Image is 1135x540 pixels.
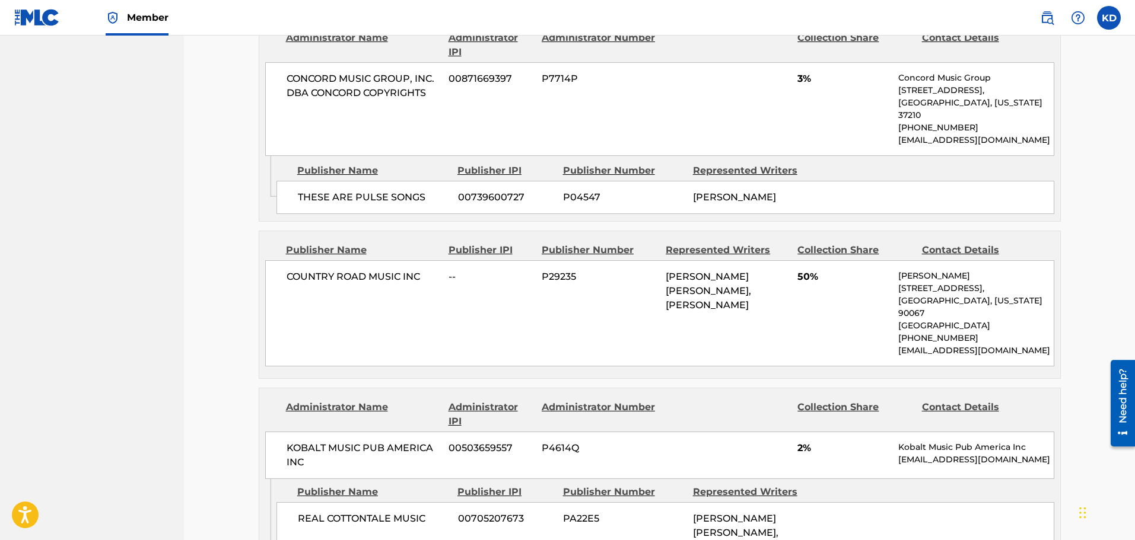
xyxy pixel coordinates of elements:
[106,11,120,25] img: Top Rightsholder
[1097,6,1121,30] div: User Menu
[898,295,1053,319] p: [GEOGRAPHIC_DATA], [US_STATE] 90067
[898,344,1053,357] p: [EMAIL_ADDRESS][DOMAIN_NAME]
[287,441,440,469] span: KOBALT MUSIC PUB AMERICA INC
[898,122,1053,134] p: [PHONE_NUMBER]
[449,243,533,257] div: Publisher IPI
[297,485,449,499] div: Publisher Name
[693,191,776,203] span: [PERSON_NAME]
[563,512,684,526] span: PA22E5
[542,441,657,455] span: P4614Q
[287,270,440,284] span: COUNTRY ROAD MUSIC INC
[1035,6,1059,30] a: Public Search
[898,441,1053,453] p: Kobalt Music Pub America Inc
[458,512,554,526] span: 00705207673
[666,243,789,257] div: Represented Writers
[898,72,1053,84] p: Concord Music Group
[286,243,440,257] div: Publisher Name
[542,31,657,59] div: Administrator Number
[1040,11,1054,25] img: search
[457,485,554,499] div: Publisher IPI
[898,332,1053,344] p: [PHONE_NUMBER]
[1066,6,1090,30] div: Help
[449,441,533,455] span: 00503659557
[797,270,889,284] span: 50%
[898,453,1053,466] p: [EMAIL_ADDRESS][DOMAIN_NAME]
[298,190,449,205] span: THESE ARE PULSE SONGS
[449,270,533,284] span: --
[286,31,440,59] div: Administrator Name
[542,72,657,86] span: P7714P
[797,441,889,455] span: 2%
[563,190,684,205] span: P04547
[449,400,533,429] div: Administrator IPI
[563,164,684,178] div: Publisher Number
[14,9,60,26] img: MLC Logo
[1102,355,1135,450] iframe: Resource Center
[1076,483,1135,540] iframe: Chat Widget
[542,243,657,257] div: Publisher Number
[297,164,449,178] div: Publisher Name
[693,164,814,178] div: Represented Writers
[458,190,554,205] span: 00739600727
[666,271,751,311] span: [PERSON_NAME] [PERSON_NAME], [PERSON_NAME]
[797,243,913,257] div: Collection Share
[898,319,1053,332] p: [GEOGRAPHIC_DATA]
[449,31,533,59] div: Administrator IPI
[1071,11,1085,25] img: help
[922,400,1037,429] div: Contact Details
[693,485,814,499] div: Represented Writers
[563,485,684,499] div: Publisher Number
[797,72,889,86] span: 3%
[287,72,440,100] span: CONCORD MUSIC GROUP, INC. DBA CONCORD COPYRIGHTS
[1079,495,1086,531] div: Drag
[898,282,1053,295] p: [STREET_ADDRESS],
[457,164,554,178] div: Publisher IPI
[542,400,657,429] div: Administrator Number
[298,512,449,526] span: REAL COTTONTALE MUSIC
[922,31,1037,59] div: Contact Details
[449,72,533,86] span: 00871669397
[797,31,913,59] div: Collection Share
[286,400,440,429] div: Administrator Name
[797,400,913,429] div: Collection Share
[898,270,1053,282] p: [PERSON_NAME]
[542,270,657,284] span: P29235
[898,84,1053,97] p: [STREET_ADDRESS],
[898,134,1053,146] p: [EMAIL_ADDRESS][DOMAIN_NAME]
[922,243,1037,257] div: Contact Details
[898,97,1053,122] p: [GEOGRAPHIC_DATA], [US_STATE] 37210
[127,11,168,24] span: Member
